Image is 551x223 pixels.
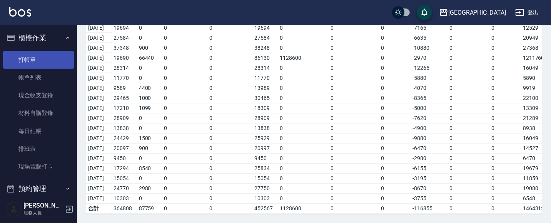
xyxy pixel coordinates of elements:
[436,5,509,20] button: [GEOGRAPHIC_DATA]
[411,23,447,33] td: -7165
[253,133,278,143] td: 25929
[489,93,521,103] td: 0
[379,113,411,123] td: 0
[278,153,329,163] td: 0
[112,43,137,53] td: 37348
[207,153,253,163] td: 0
[447,173,490,183] td: 0
[162,113,207,123] td: 0
[3,86,74,104] a: 現金收支登錄
[447,183,490,193] td: 0
[489,113,521,123] td: 0
[162,133,207,143] td: 0
[207,43,253,53] td: 0
[447,123,490,133] td: 0
[278,143,329,153] td: 0
[137,63,162,73] td: 0
[329,203,379,213] td: 0
[137,43,162,53] td: 900
[86,73,112,83] td: [DATE]
[512,5,542,20] button: 登出
[447,133,490,143] td: 0
[3,122,74,140] a: 每日結帳
[23,209,63,216] p: 服務人員
[489,33,521,43] td: 0
[489,153,521,163] td: 0
[112,73,137,83] td: 11770
[162,73,207,83] td: 0
[86,153,112,163] td: [DATE]
[162,103,207,113] td: 0
[447,23,490,33] td: 0
[253,83,278,93] td: 13989
[411,193,447,203] td: -3755
[112,133,137,143] td: 24429
[447,163,490,173] td: 0
[379,193,411,203] td: 0
[278,43,329,53] td: 0
[3,158,74,176] a: 現場電腦打卡
[447,83,490,93] td: 0
[489,53,521,63] td: 0
[207,133,253,143] td: 0
[448,8,506,17] div: [GEOGRAPHIC_DATA]
[411,53,447,63] td: -2970
[86,53,112,63] td: [DATE]
[86,113,112,123] td: [DATE]
[137,133,162,143] td: 1500
[329,83,379,93] td: 0
[88,205,99,211] b: 合計
[489,103,521,113] td: 0
[86,193,112,203] td: [DATE]
[137,23,162,33] td: 0
[112,153,137,163] td: 9450
[278,203,329,213] td: 1128600
[112,143,137,153] td: 20097
[3,179,74,199] button: 預約管理
[86,143,112,153] td: [DATE]
[379,143,411,153] td: 0
[253,33,278,43] td: 27584
[112,173,137,183] td: 15054
[207,103,253,113] td: 0
[207,73,253,83] td: 0
[207,163,253,173] td: 0
[329,33,379,43] td: 0
[447,93,490,103] td: 0
[379,163,411,173] td: 0
[3,140,74,158] a: 排班表
[329,123,379,133] td: 0
[447,203,490,213] td: 0
[489,143,521,153] td: 0
[86,43,112,53] td: [DATE]
[253,113,278,123] td: 28909
[379,173,411,183] td: 0
[489,163,521,173] td: 0
[379,73,411,83] td: 0
[207,93,253,103] td: 0
[137,113,162,123] td: 0
[112,193,137,203] td: 10303
[86,173,112,183] td: [DATE]
[86,33,112,43] td: [DATE]
[379,83,411,93] td: 0
[3,28,74,48] button: 櫃檯作業
[329,163,379,173] td: 0
[253,123,278,133] td: 13838
[162,163,207,173] td: 0
[489,173,521,183] td: 0
[86,103,112,113] td: [DATE]
[86,123,112,133] td: [DATE]
[137,203,162,213] td: 87759
[112,33,137,43] td: 27584
[379,183,411,193] td: 0
[329,93,379,103] td: 0
[207,193,253,203] td: 0
[6,201,22,217] img: Person
[329,133,379,143] td: 0
[411,83,447,93] td: -4070
[253,183,278,193] td: 27750
[278,133,329,143] td: 0
[253,153,278,163] td: 9450
[112,103,137,113] td: 17210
